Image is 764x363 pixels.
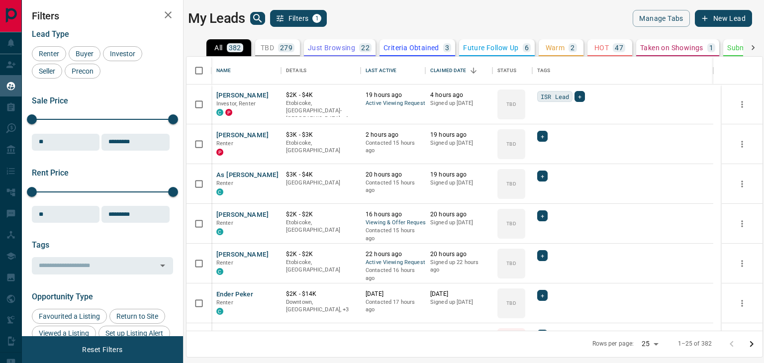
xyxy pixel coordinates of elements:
[286,330,356,338] p: $1K - $3K
[709,44,713,51] p: 1
[286,139,356,155] p: Etobicoke, [GEOGRAPHIC_DATA]
[280,44,292,51] p: 279
[537,330,548,341] div: +
[211,57,281,85] div: Name
[65,64,100,79] div: Precon
[216,57,231,85] div: Name
[497,57,516,85] div: Status
[541,290,544,300] span: +
[430,179,487,187] p: Signed up [DATE]
[281,57,361,85] div: Details
[366,250,420,259] p: 22 hours ago
[286,250,356,259] p: $2K - $2K
[270,10,327,27] button: Filters1
[216,91,269,100] button: [PERSON_NAME]
[366,330,420,338] p: 16 hours ago
[541,91,569,101] span: ISR Lead
[286,210,356,219] p: $2K - $2K
[113,312,162,320] span: Return to Site
[102,329,167,337] span: Set up Listing Alert
[76,341,129,358] button: Reset Filters
[32,326,96,341] div: Viewed a Listing
[525,44,529,51] p: 6
[430,57,467,85] div: Claimed Date
[229,44,241,51] p: 382
[216,260,233,266] span: Renter
[735,177,750,191] button: more
[430,298,487,306] p: Signed up [DATE]
[541,171,544,181] span: +
[541,211,544,221] span: +
[638,337,662,351] div: 25
[103,46,142,61] div: Investor
[506,100,516,108] p: TBD
[537,290,548,301] div: +
[578,91,581,101] span: +
[72,50,97,58] span: Buyer
[286,298,356,314] p: North York, West End, Toronto
[216,180,233,186] span: Renter
[506,260,516,267] p: TBD
[541,251,544,261] span: +
[216,330,269,339] button: [PERSON_NAME]
[286,57,306,85] div: Details
[35,312,103,320] span: Favourited a Listing
[430,171,487,179] p: 19 hours ago
[430,219,487,227] p: Signed up [DATE]
[537,250,548,261] div: +
[32,29,69,39] span: Lead Type
[286,91,356,99] p: $2K - $4K
[68,67,97,75] span: Precon
[506,180,516,187] p: TBD
[366,298,420,314] p: Contacted 17 hours ago
[216,250,269,260] button: [PERSON_NAME]
[430,91,487,99] p: 4 hours ago
[216,100,256,107] span: Investor, Renter
[735,256,750,271] button: more
[216,131,269,140] button: [PERSON_NAME]
[261,44,274,51] p: TBD
[366,99,420,108] span: Active Viewing Request
[463,44,518,51] p: Future Follow Up
[286,171,356,179] p: $3K - $4K
[286,259,356,274] p: Etobicoke, [GEOGRAPHIC_DATA]
[735,137,750,152] button: more
[735,296,750,311] button: more
[366,131,420,139] p: 2 hours ago
[492,57,532,85] div: Status
[361,44,370,51] p: 22
[366,139,420,155] p: Contacted 15 hours ago
[35,50,63,58] span: Renter
[541,330,544,340] span: +
[250,12,265,25] button: search button
[594,44,609,51] p: HOT
[366,227,420,242] p: Contacted 15 hours ago
[537,57,551,85] div: Tags
[366,57,396,85] div: Last Active
[98,326,170,341] div: Set up Listing Alert
[742,334,762,354] button: Go to next page
[735,216,750,231] button: more
[216,228,223,235] div: condos.ca
[383,44,439,51] p: Criteria Obtained
[506,220,516,227] p: TBD
[430,99,487,107] p: Signed up [DATE]
[366,91,420,99] p: 19 hours ago
[32,10,173,22] h2: Filters
[425,57,492,85] div: Claimed Date
[32,168,69,178] span: Rent Price
[32,292,93,301] span: Opportunity Type
[366,219,420,227] span: Viewing & Offer Request
[574,91,585,102] div: +
[537,171,548,181] div: +
[32,46,66,61] div: Renter
[216,268,223,275] div: condos.ca
[216,308,223,315] div: condos.ca
[506,140,516,148] p: TBD
[366,290,420,298] p: [DATE]
[286,131,356,139] p: $3K - $3K
[537,131,548,142] div: +
[188,10,245,26] h1: My Leads
[216,109,223,116] div: condos.ca
[532,57,713,85] div: Tags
